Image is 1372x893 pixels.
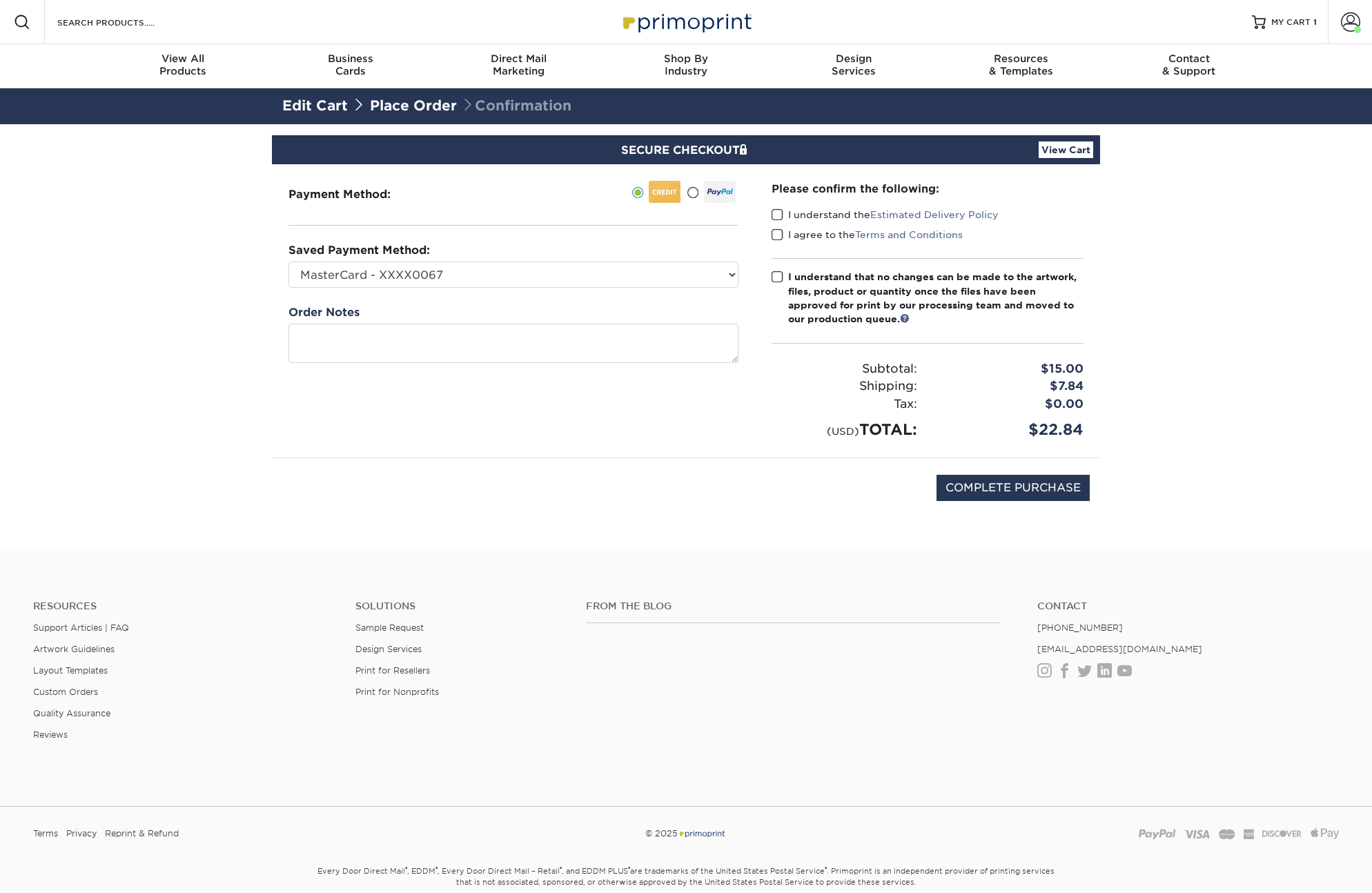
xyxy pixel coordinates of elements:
sup: ® [560,865,562,872]
sup: ® [435,865,438,872]
div: Services [770,52,937,77]
a: Estimated Delivery Policy [870,209,999,220]
div: Industry [602,52,770,77]
a: Print for Nonprofits [355,687,439,697]
h4: Resources [33,600,335,612]
div: $0.00 [928,395,1094,413]
span: Contact [1105,52,1273,65]
h4: From the Blog [586,600,1000,612]
a: Quality Assurance [33,708,110,718]
span: Confirmation [461,97,571,114]
h3: Payment Method: [288,188,424,201]
span: Resources [937,52,1105,65]
a: [EMAIL_ADDRESS][DOMAIN_NAME] [1037,644,1202,654]
a: Support Articles | FAQ [33,622,129,633]
h4: Solutions [355,600,565,612]
span: 1 [1313,17,1317,27]
a: Sample Request [355,622,424,633]
label: Saved Payment Method: [288,242,430,259]
div: $15.00 [928,360,1094,378]
span: Direct Mail [435,52,602,65]
div: Cards [267,52,435,77]
div: & Support [1105,52,1273,77]
a: Edit Cart [282,97,348,114]
input: SEARCH PRODUCTS..... [56,14,190,30]
a: DesignServices [770,44,937,88]
div: Subtotal: [761,360,928,378]
a: Artwork Guidelines [33,644,115,654]
a: Contact& Support [1105,44,1273,88]
div: I understand that no changes can be made to the artwork, files, product or quantity once the file... [788,270,1084,326]
div: Please confirm the following: [772,181,1084,197]
label: Order Notes [288,304,360,321]
div: $7.84 [928,377,1094,395]
sup: ® [628,865,630,872]
img: Primoprint [617,7,755,37]
a: Layout Templates [33,665,108,676]
a: Reprint & Refund [105,823,179,844]
a: Design Services [355,644,422,654]
a: Print for Resellers [355,665,430,676]
div: $22.84 [928,418,1094,441]
a: Terms and Conditions [855,229,963,240]
a: Reviews [33,729,68,740]
label: I understand the [772,208,999,222]
div: © 2025 [465,823,908,844]
sup: ® [405,865,407,872]
div: Marketing [435,52,602,77]
a: Terms [33,823,58,844]
img: Primoprint [678,828,726,838]
a: Privacy [66,823,97,844]
a: Custom Orders [33,687,98,697]
a: View Cart [1039,141,1093,158]
a: [PHONE_NUMBER] [1037,622,1123,633]
div: Tax: [761,395,928,413]
div: & Templates [937,52,1105,77]
a: Place Order [370,97,457,114]
a: BusinessCards [267,44,435,88]
a: Direct MailMarketing [435,44,602,88]
small: (USD) [827,425,859,437]
div: Products [99,52,267,77]
a: Resources& Templates [937,44,1105,88]
a: Shop ByIndustry [602,44,770,88]
span: SECURE CHECKOUT [621,144,751,157]
a: Contact [1037,600,1339,612]
span: Shop By [602,52,770,65]
sup: ® [825,865,827,872]
span: View All [99,52,267,65]
div: TOTAL: [761,418,928,441]
div: Shipping: [761,377,928,395]
input: COMPLETE PURCHASE [937,475,1090,501]
span: MY CART [1271,17,1311,28]
a: View AllProducts [99,44,267,88]
span: Design [770,52,937,65]
label: I agree to the [772,228,963,242]
span: Business [267,52,435,65]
